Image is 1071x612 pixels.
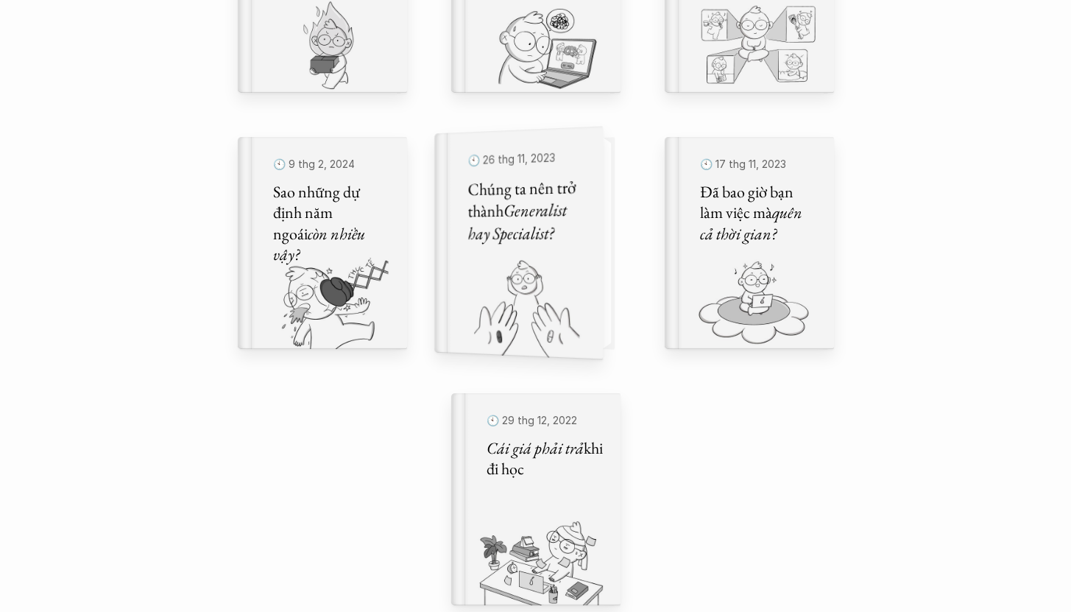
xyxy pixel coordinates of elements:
[467,176,584,245] h5: Chúng ta nên trở thành
[665,137,834,349] a: 🕙 17 thg 11, 2023Đã bao giờ bạn làm việc màquên cả thời gian?
[467,147,584,172] p: 🕙 26 thg 11, 2023
[238,137,407,349] a: 🕙 9 thg 2, 2024Sao những dự định năm ngoáicòn nhiều vậy?
[700,202,805,245] em: quên cả thời gian?
[700,182,816,245] h5: Đã bao giờ bạn làm việc mà
[273,182,389,266] h5: Sao những dự định năm ngoái
[487,411,603,431] p: 🕙 29 thg 12, 2022
[451,393,621,605] a: 🕙 29 thg 12, 2022Cái giá phải trảkhi đi học
[467,198,569,245] em: Generalist hay Specialist?
[451,137,621,349] a: 🕙 26 thg 11, 2023Chúng ta nên trở thànhGeneralist hay Specialist?
[273,223,368,266] em: còn nhiều vậy?
[487,437,584,459] em: Cái giá phải trả
[487,438,603,480] h5: khi đi học
[700,155,816,175] p: 🕙 17 thg 11, 2023
[273,155,389,175] p: 🕙 9 thg 2, 2024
